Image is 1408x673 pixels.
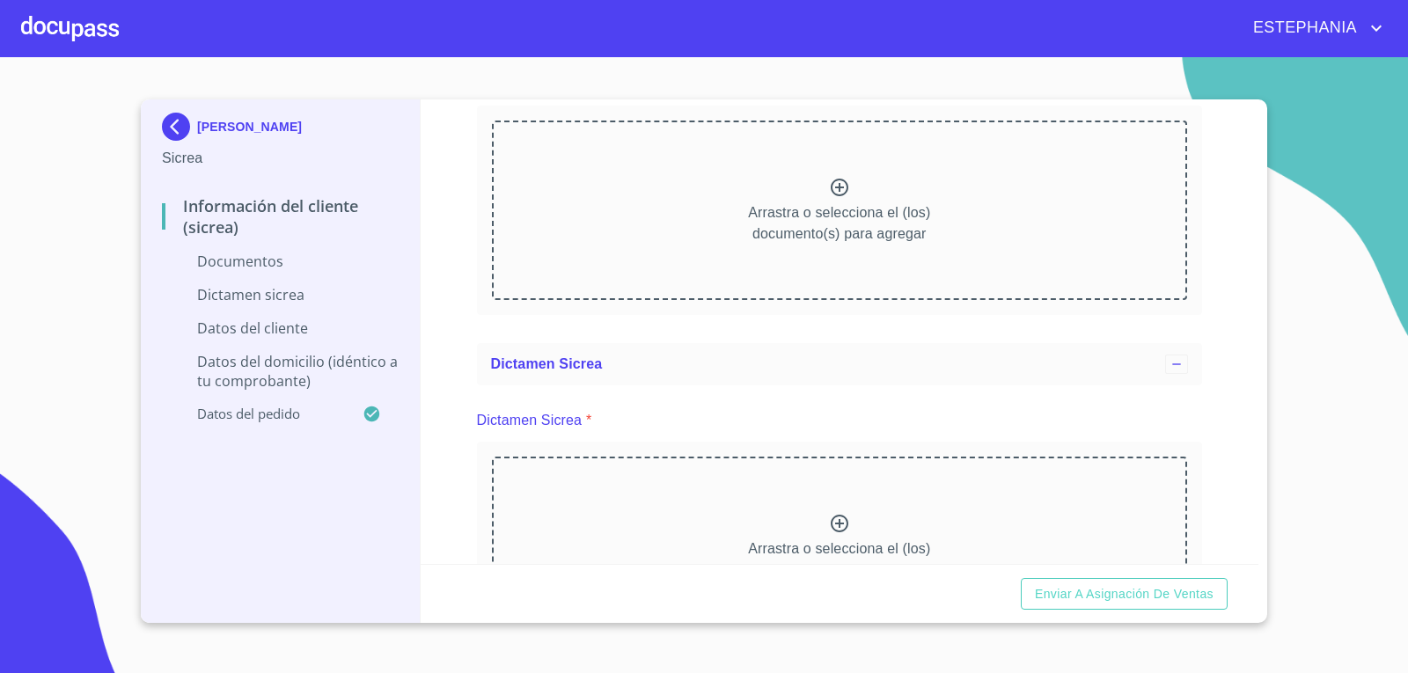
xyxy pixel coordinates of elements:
[162,352,399,391] p: Datos del domicilio (idéntico a tu comprobante)
[197,120,302,134] p: [PERSON_NAME]
[477,410,583,431] p: Dictamen Sicrea
[162,113,399,148] div: [PERSON_NAME]
[1240,14,1387,42] button: account of current user
[1035,583,1214,605] span: Enviar a Asignación de Ventas
[162,113,197,141] img: Docupass spot blue
[491,356,603,371] span: Dictamen Sicrea
[477,343,1203,385] div: Dictamen Sicrea
[162,148,399,169] p: Sicrea
[162,405,363,422] p: Datos del pedido
[162,252,399,271] p: Documentos
[748,538,930,581] p: Arrastra o selecciona el (los) documento(s) para agregar
[1021,578,1228,611] button: Enviar a Asignación de Ventas
[162,195,399,238] p: Información del Cliente (Sicrea)
[162,318,399,338] p: Datos del cliente
[162,285,399,304] p: Dictamen Sicrea
[1240,14,1366,42] span: ESTEPHANIA
[748,202,930,245] p: Arrastra o selecciona el (los) documento(s) para agregar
